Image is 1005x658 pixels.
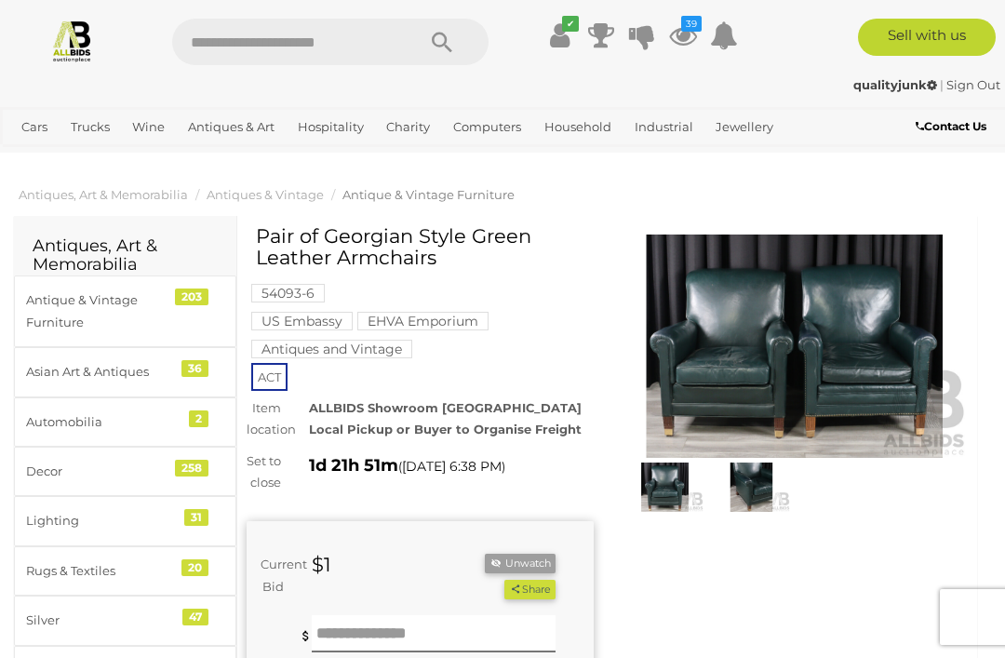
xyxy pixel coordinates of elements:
a: qualityjunk [853,77,940,92]
span: ( ) [398,459,505,474]
div: 20 [181,559,208,576]
strong: ALLBIDS Showroom [GEOGRAPHIC_DATA] [309,400,582,415]
strong: qualityjunk [853,77,937,92]
div: Rugs & Textiles [26,560,180,582]
mark: Antiques and Vintage [251,340,412,358]
div: Automobilia [26,411,180,433]
a: Office [14,142,64,173]
button: Unwatch [485,554,556,573]
img: Pair of Georgian Style Green Leather Armchairs [713,463,790,513]
a: Automobilia 2 [14,397,236,447]
a: Antique & Vintage Furniture 203 [14,275,236,347]
div: 36 [181,360,208,377]
span: ACT [251,363,288,391]
div: Decor [26,461,180,482]
a: [GEOGRAPHIC_DATA] [133,142,280,173]
strong: $1 [312,553,331,576]
h2: Antiques, Art & Memorabilia [33,237,218,275]
a: Contact Us [916,116,991,137]
b: Contact Us [916,119,986,133]
a: Charity [379,112,437,142]
a: Decor 258 [14,447,236,496]
div: Lighting [26,510,180,531]
a: Hospitality [290,112,371,142]
a: Sports [73,142,126,173]
strong: Local Pickup or Buyer to Organise Freight [309,422,582,436]
div: 258 [175,460,208,477]
a: Household [537,112,619,142]
span: [DATE] 6:38 PM [402,458,502,475]
i: 39 [681,16,702,32]
div: Silver [26,610,180,631]
a: US Embassy [251,314,353,329]
a: Antiques, Art & Memorabilia [19,187,188,202]
button: Share [504,580,556,599]
a: Wine [125,112,172,142]
a: Silver 47 [14,596,236,645]
img: Pair of Georgian Style Green Leather Armchairs [622,235,969,458]
span: | [940,77,944,92]
div: Antique & Vintage Furniture [26,289,180,333]
a: Antiques & Art [181,112,282,142]
div: Current Bid [247,554,298,598]
a: Lighting 31 [14,496,236,545]
a: EHVA Emporium [357,314,489,329]
div: 2 [189,410,208,427]
a: Antiques & Vintage [207,187,324,202]
i: ✔ [562,16,579,32]
a: Jewellery [708,112,781,142]
div: 203 [175,289,208,305]
a: ✔ [546,19,574,52]
div: 31 [184,509,208,526]
a: Trucks [63,112,117,142]
div: 47 [182,609,208,625]
mark: US Embassy [251,312,353,330]
strong: 1d 21h 51m [309,455,398,476]
mark: 54093-6 [251,284,325,302]
a: Antiques and Vintage [251,342,412,356]
a: Rugs & Textiles 20 [14,546,236,596]
button: Search [395,19,489,65]
a: Cars [14,112,55,142]
img: Allbids.com.au [50,19,94,62]
a: Computers [446,112,529,142]
a: Asian Art & Antiques 36 [14,347,236,396]
a: Sell with us [858,19,997,56]
li: Unwatch this item [485,554,556,573]
a: 54093-6 [251,286,325,301]
a: 39 [669,19,697,52]
img: Pair of Georgian Style Green Leather Armchairs [626,463,703,513]
div: Item location [233,397,295,441]
a: Sign Out [946,77,1000,92]
div: Asian Art & Antiques [26,361,180,383]
mark: EHVA Emporium [357,312,489,330]
a: Antique & Vintage Furniture [342,187,515,202]
div: Set to close [233,450,295,494]
a: Industrial [627,112,701,142]
h1: Pair of Georgian Style Green Leather Armchairs [256,225,589,268]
